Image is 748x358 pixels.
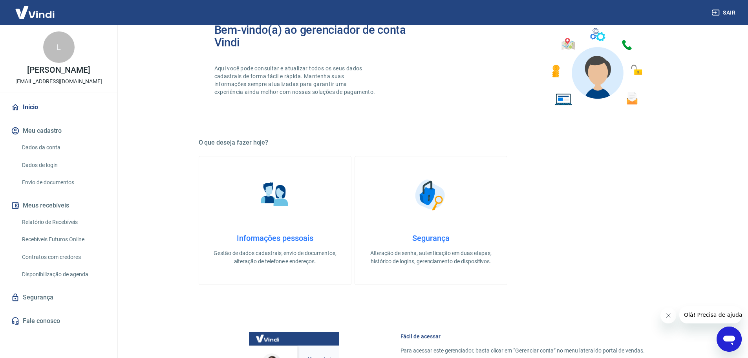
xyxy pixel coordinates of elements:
[355,156,507,285] a: SegurançaSegurançaAlteração de senha, autenticação em duas etapas, histórico de logins, gerenciam...
[19,174,108,191] a: Envio de documentos
[9,289,108,306] a: Segurança
[212,249,338,266] p: Gestão de dados cadastrais, envio de documentos, alteração de telefone e endereços.
[212,233,338,243] h4: Informações pessoais
[199,156,351,285] a: Informações pessoaisInformações pessoaisGestão de dados cadastrais, envio de documentos, alteraçã...
[401,332,645,340] h6: Fácil de acessar
[19,214,108,230] a: Relatório de Recebíveis
[9,0,60,24] img: Vindi
[9,197,108,214] button: Meus recebíveis
[255,175,294,215] img: Informações pessoais
[19,249,108,265] a: Contratos com credores
[15,77,102,86] p: [EMAIL_ADDRESS][DOMAIN_NAME]
[660,308,676,323] iframe: Fechar mensagem
[19,231,108,248] a: Recebíveis Futuros Online
[214,64,377,96] p: Aqui você pode consultar e atualizar todos os seus dados cadastrais de forma fácil e rápida. Mant...
[545,24,648,110] img: Imagem de um avatar masculino com diversos icones exemplificando as funcionalidades do gerenciado...
[19,266,108,283] a: Disponibilização de agenda
[401,347,645,355] p: Para acessar este gerenciador, basta clicar em “Gerenciar conta” no menu lateral do portal de ven...
[368,233,494,243] h4: Segurança
[411,175,450,215] img: Segurança
[19,157,108,173] a: Dados de login
[9,122,108,140] button: Meu cadastro
[679,306,742,323] iframe: Mensagem da empresa
[214,24,431,49] h2: Bem-vindo(a) ao gerenciador de conta Vindi
[9,312,108,330] a: Fale conosco
[199,139,664,147] h5: O que deseja fazer hoje?
[717,327,742,352] iframe: Botão para abrir a janela de mensagens
[368,249,494,266] p: Alteração de senha, autenticação em duas etapas, histórico de logins, gerenciamento de dispositivos.
[5,6,66,12] span: Olá! Precisa de ajuda?
[710,6,739,20] button: Sair
[43,31,75,63] div: L
[9,99,108,116] a: Início
[19,140,108,156] a: Dados da conta
[27,66,90,74] p: [PERSON_NAME]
